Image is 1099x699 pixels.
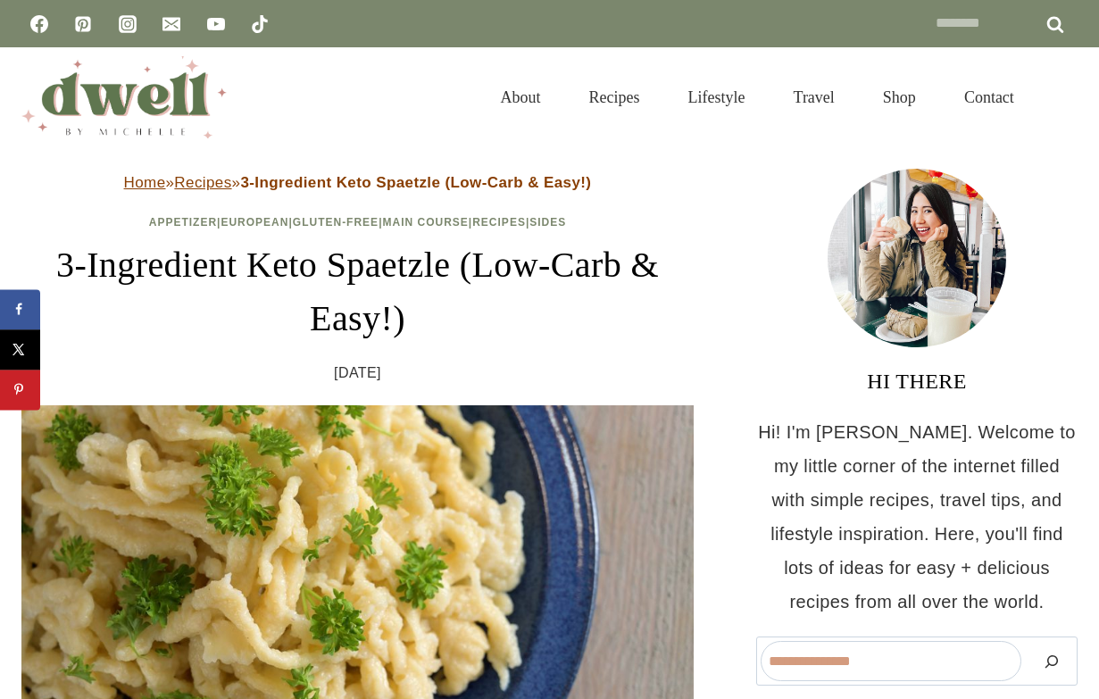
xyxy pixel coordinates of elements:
[477,66,565,129] a: About
[110,6,146,42] a: Instagram
[940,66,1038,129] a: Contact
[221,216,288,229] a: European
[149,216,567,229] span: | | | | |
[124,174,592,191] span: » »
[565,66,664,129] a: Recipes
[859,66,940,129] a: Shop
[21,6,57,42] a: Facebook
[65,6,101,42] a: Pinterest
[756,415,1078,619] p: Hi! I'm [PERSON_NAME]. Welcome to my little corner of the internet filled with simple recipes, tr...
[242,6,278,42] a: TikTok
[529,216,566,229] a: Sides
[664,66,770,129] a: Lifestyle
[21,238,694,345] h1: 3-Ingredient Keto Spaetzle (Low-Carb & Easy!)
[1030,641,1073,681] button: Search
[198,6,234,42] a: YouTube
[124,174,166,191] a: Home
[477,66,1038,129] nav: Primary Navigation
[334,360,381,387] time: [DATE]
[293,216,379,229] a: Gluten-Free
[149,216,217,229] a: Appetizer
[21,56,227,138] img: DWELL by michelle
[240,174,591,191] strong: 3-Ingredient Keto Spaetzle (Low-Carb & Easy!)
[770,66,859,129] a: Travel
[756,365,1078,397] h3: HI THERE
[174,174,231,191] a: Recipes
[1047,82,1078,112] button: View Search Form
[154,6,189,42] a: Email
[472,216,526,229] a: Recipes
[383,216,469,229] a: Main Course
